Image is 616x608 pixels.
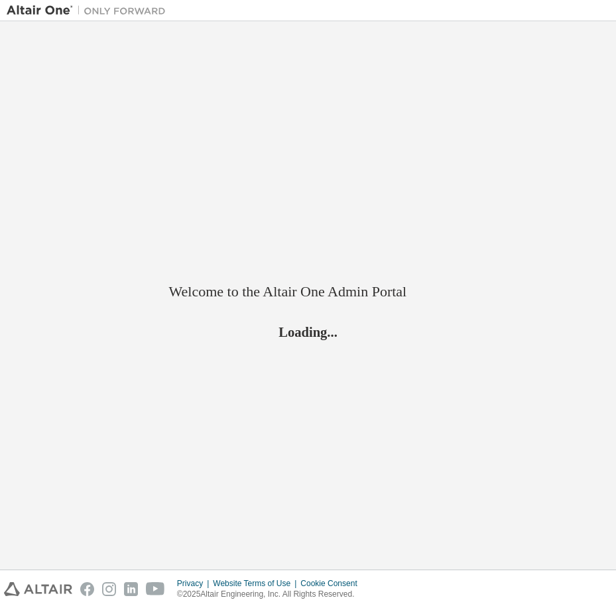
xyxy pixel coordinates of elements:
img: linkedin.svg [124,582,138,596]
img: instagram.svg [102,582,116,596]
img: facebook.svg [80,582,94,596]
img: Altair One [7,4,172,17]
p: © 2025 Altair Engineering, Inc. All Rights Reserved. [177,589,365,600]
div: Privacy [177,578,213,589]
h2: Loading... [169,323,448,340]
img: youtube.svg [146,582,165,596]
div: Cookie Consent [300,578,365,589]
div: Website Terms of Use [213,578,300,589]
h2: Welcome to the Altair One Admin Portal [169,282,448,301]
img: altair_logo.svg [4,582,72,596]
